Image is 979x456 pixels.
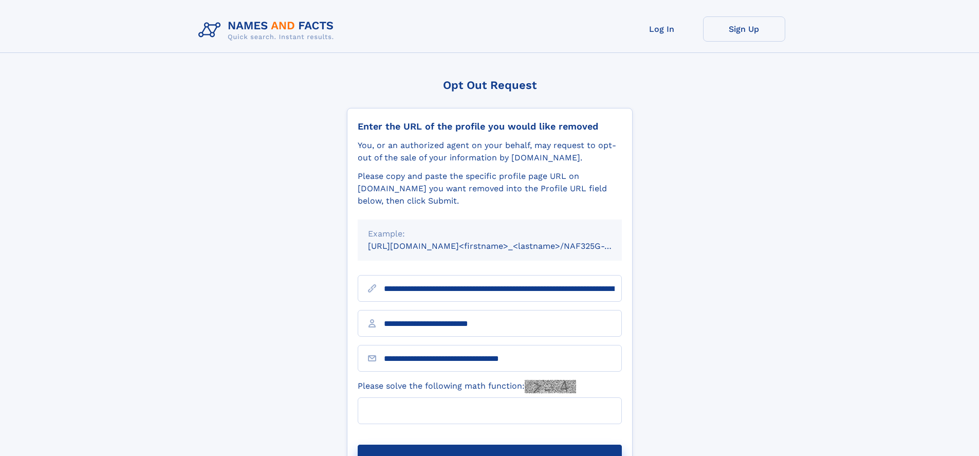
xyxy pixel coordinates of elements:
small: [URL][DOMAIN_NAME]<firstname>_<lastname>/NAF325G-xxxxxxxx [368,241,641,251]
img: Logo Names and Facts [194,16,342,44]
a: Sign Up [703,16,785,42]
a: Log In [621,16,703,42]
div: You, or an authorized agent on your behalf, may request to opt-out of the sale of your informatio... [358,139,622,164]
div: Enter the URL of the profile you would like removed [358,121,622,132]
label: Please solve the following math function: [358,380,576,393]
div: Example: [368,228,612,240]
div: Opt Out Request [347,79,633,92]
div: Please copy and paste the specific profile page URL on [DOMAIN_NAME] you want removed into the Pr... [358,170,622,207]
